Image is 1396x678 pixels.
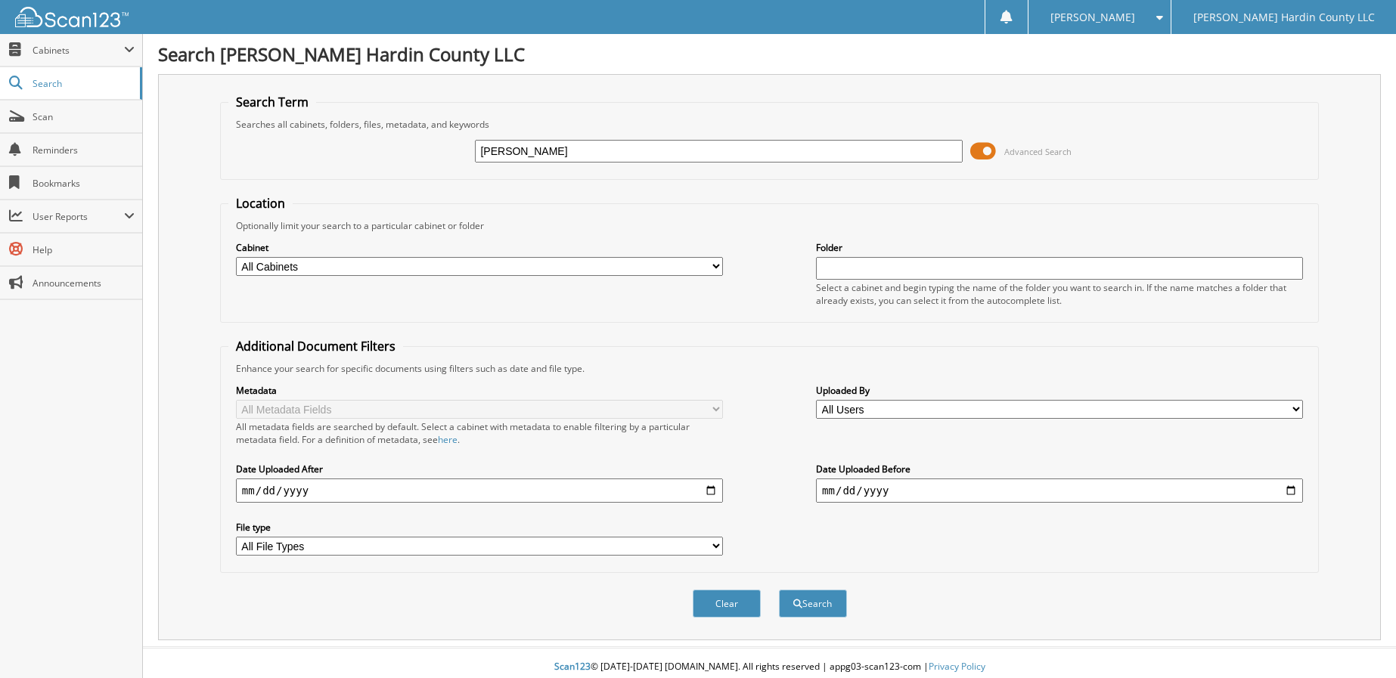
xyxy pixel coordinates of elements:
[438,433,458,446] a: here
[158,42,1381,67] h1: Search [PERSON_NAME] Hardin County LLC
[816,463,1303,475] label: Date Uploaded Before
[236,521,723,534] label: File type
[236,463,723,475] label: Date Uploaded After
[15,7,129,27] img: scan123-logo-white.svg
[929,660,985,673] a: Privacy Policy
[228,219,1311,232] div: Optionally limit your search to a particular cabinet or folder
[816,478,1303,503] input: end
[816,281,1303,307] div: Select a cabinet and begin typing the name of the folder you want to search in. If the name match...
[33,44,124,57] span: Cabinets
[33,277,135,289] span: Announcements
[236,478,723,503] input: start
[33,144,135,156] span: Reminders
[1004,146,1072,157] span: Advanced Search
[33,77,132,90] span: Search
[33,243,135,256] span: Help
[236,241,723,254] label: Cabinet
[236,384,723,397] label: Metadata
[1320,605,1396,678] iframe: Chat Widget
[236,420,723,446] div: All metadata fields are searched by default. Select a cabinet with metadata to enable filtering b...
[816,384,1303,397] label: Uploaded By
[693,590,761,618] button: Clear
[33,110,135,123] span: Scan
[228,195,293,212] legend: Location
[33,177,135,190] span: Bookmarks
[228,118,1311,131] div: Searches all cabinets, folders, files, metadata, and keywords
[816,241,1303,254] label: Folder
[228,338,403,354] legend: Additional Document Filters
[33,210,124,223] span: User Reports
[554,660,591,673] span: Scan123
[1193,13,1375,22] span: [PERSON_NAME] Hardin County LLC
[228,362,1311,375] div: Enhance your search for specific documents using filters such as date and file type.
[1050,13,1135,22] span: [PERSON_NAME]
[779,590,847,618] button: Search
[228,94,316,110] legend: Search Term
